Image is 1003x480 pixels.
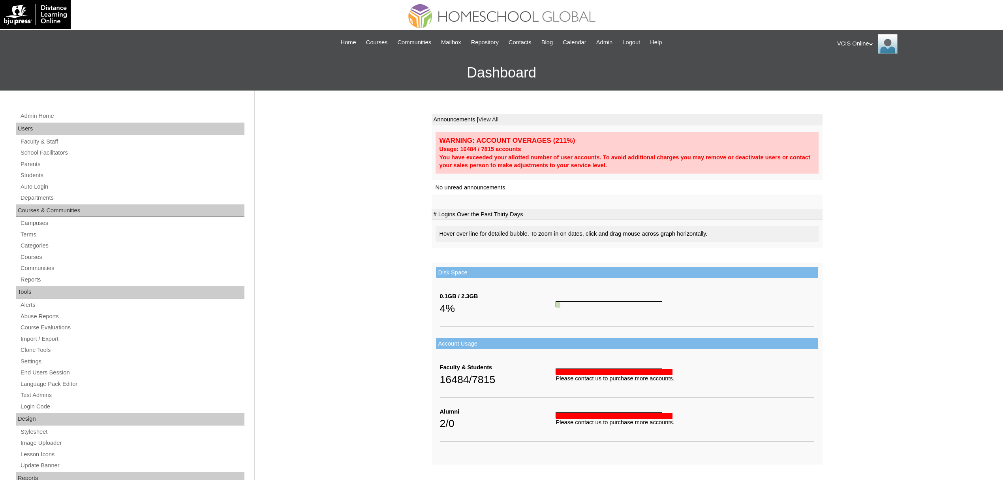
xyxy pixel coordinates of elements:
[20,368,244,378] a: End Users Session
[20,402,244,412] a: Login Code
[556,418,814,427] div: Please contact us to purchase more accounts.
[837,34,995,54] div: VCIS Online
[563,38,586,47] span: Calendar
[592,38,617,47] a: Admin
[20,230,244,240] a: Terms
[393,38,435,47] a: Communities
[337,38,360,47] a: Home
[436,226,819,242] div: Hover over line for detailed bubble. To zoom in on dates, click and drag mouse across graph horiz...
[362,38,392,47] a: Courses
[440,416,556,431] div: 2/0
[20,345,244,355] a: Clone Tools
[20,379,244,389] a: Language Pack Editor
[537,38,557,47] a: Blog
[432,180,823,195] td: No unread announcements.
[440,153,815,170] div: You have exceeded your allotted number of user accounts. To avoid additional charges you may remo...
[618,38,644,47] a: Logout
[20,182,244,192] a: Auto Login
[437,38,465,47] a: Mailbox
[20,193,244,203] a: Departments
[440,408,556,416] div: Alumni
[20,461,244,471] a: Update Banner
[16,286,244,299] div: Tools
[20,263,244,273] a: Communities
[20,159,244,169] a: Parents
[20,357,244,367] a: Settings
[20,275,244,285] a: Reports
[878,34,898,54] img: VCIS Online Admin
[20,438,244,448] a: Image Uploader
[4,55,999,91] h3: Dashboard
[436,267,818,278] td: Disk Space
[366,38,388,47] span: Courses
[509,38,532,47] span: Contacts
[505,38,535,47] a: Contacts
[20,111,244,121] a: Admin Home
[556,374,814,383] div: Please contact us to purchase more accounts.
[650,38,662,47] span: Help
[4,4,67,25] img: logo-white.png
[471,38,499,47] span: Repository
[478,116,498,123] a: View All
[16,413,244,425] div: Design
[440,372,556,387] div: 16484/7815
[16,204,244,217] div: Courses & Communities
[440,300,556,316] div: 4%
[467,38,503,47] a: Repository
[432,114,823,125] td: Announcements |
[20,137,244,147] a: Faculty & Staff
[20,300,244,310] a: Alerts
[341,38,356,47] span: Home
[432,209,823,220] td: # Logins Over the Past Thirty Days
[541,38,553,47] span: Blog
[20,241,244,251] a: Categories
[20,218,244,228] a: Campuses
[20,450,244,459] a: Lesson Icons
[20,390,244,400] a: Test Admins
[441,38,461,47] span: Mailbox
[559,38,590,47] a: Calendar
[646,38,666,47] a: Help
[436,338,818,350] td: Account Usage
[596,38,613,47] span: Admin
[440,292,556,300] div: 0.1GB / 2.3GB
[20,427,244,437] a: Stylesheet
[440,363,556,372] div: Faculty & Students
[20,148,244,158] a: School Facilitators
[20,334,244,344] a: Import / Export
[440,136,815,145] div: WARNING: ACCOUNT OVERAGES (211%)
[20,312,244,321] a: Abuse Reports
[20,323,244,333] a: Course Evaluations
[20,170,244,180] a: Students
[16,123,244,135] div: Users
[440,146,521,152] strong: Usage: 16484 / 7815 accounts
[622,38,640,47] span: Logout
[397,38,431,47] span: Communities
[20,252,244,262] a: Courses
